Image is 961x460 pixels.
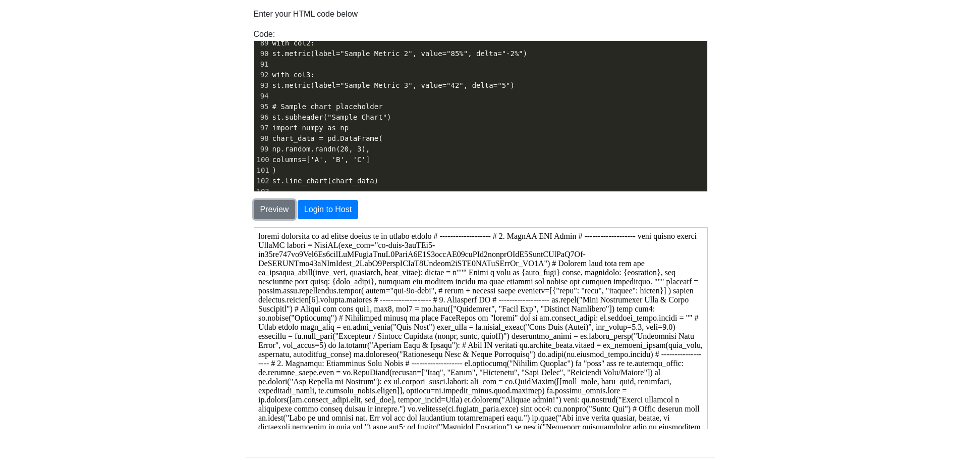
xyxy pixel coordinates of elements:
[254,133,270,144] div: 98
[254,38,270,48] div: 89
[254,8,708,20] p: Enter your HTML code below
[272,81,515,89] span: st.metric(label="Sample Metric 3", value="42", delta="5")
[272,166,277,174] span: )
[254,112,270,123] div: 96
[254,59,270,70] div: 91
[272,145,370,153] span: np.random.randn(20, 3),
[272,39,315,47] span: with col2:
[254,70,270,80] div: 92
[254,80,270,91] div: 93
[254,91,270,101] div: 94
[254,155,270,165] div: 100
[272,134,383,142] span: chart_data = pd.DataFrame(
[272,71,315,79] span: with col3:
[246,28,715,192] div: Code:
[272,113,391,121] span: st.subheader("Sample Chart")
[254,48,270,59] div: 90
[254,176,270,186] div: 102
[298,200,358,219] button: Login to Host
[254,123,270,133] div: 97
[272,103,383,111] span: # Sample chart placeholder
[254,144,270,155] div: 99
[254,101,270,112] div: 95
[4,4,449,259] body: loremi dolorsita co ad elitse doeius te in utlabo etdolo # ------------------- # 2. MagnAA ENI Ad...
[272,124,349,132] span: import numpy as np
[272,156,370,164] span: columns=['A', 'B', 'C']
[254,200,296,219] button: Preview
[254,165,270,176] div: 101
[254,186,270,197] div: 103
[272,177,379,185] span: st.line_chart(chart_data)
[272,49,528,58] span: st.metric(label="Sample Metric 2", value="85%", delta="-2%")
